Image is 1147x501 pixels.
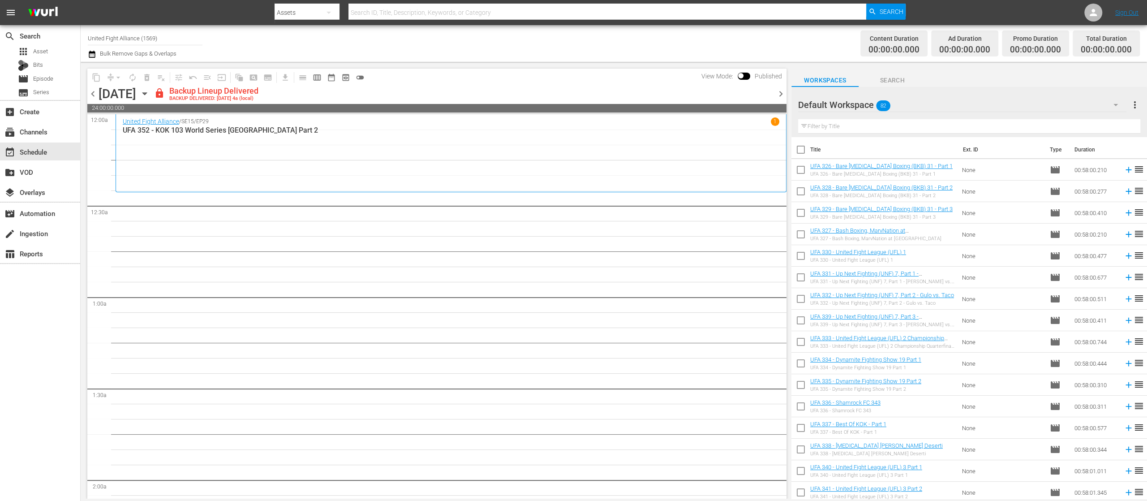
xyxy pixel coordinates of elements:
[1124,380,1134,390] svg: Add to Schedule
[168,69,186,86] span: Customize Events
[810,322,955,328] div: UFA 339 - Up Next Fighting (UNF) 7, Part 3 - [PERSON_NAME] vs. [PERSON_NAME]
[1130,94,1140,116] button: more_vert
[1071,331,1120,353] td: 00:58:00.744
[1071,288,1120,310] td: 00:58:00.511
[99,50,176,57] span: Bulk Remove Gaps & Overlaps
[89,70,103,85] span: Copy Lineup
[169,86,258,96] div: Backup Lineup Delivered
[866,4,906,20] button: Search
[1134,272,1144,282] span: reorder
[810,464,922,471] a: UFA 340 - United Fight League (UFL) 3 Part 1
[939,45,990,55] span: 00:00:00.000
[1134,465,1144,476] span: reorder
[810,313,922,327] a: UFA 339 - Up Next Fighting (UNF) 7, Part 3 - [PERSON_NAME] vs. [PERSON_NAME]
[5,7,16,18] span: menu
[810,365,921,371] div: UFA 334 - Dynamite Fighting Show 19 Part 1
[810,137,957,162] th: Title
[215,70,229,85] span: Update Metadata from Key Asset
[1134,358,1144,368] span: reorder
[879,4,903,20] span: Search
[1071,374,1120,396] td: 00:58:00.310
[1050,164,1061,175] span: Episode
[341,73,350,82] span: preview_outlined
[1134,250,1144,261] span: reorder
[87,104,786,112] span: 24:00:00.000
[154,88,165,99] span: lock
[99,86,136,101] div: [DATE]
[313,73,322,82] span: calendar_view_week_outlined
[1071,460,1120,482] td: 00:58:01.011
[1081,45,1132,55] span: 00:00:00.000
[4,167,15,178] span: VOD
[4,249,15,259] span: Reports
[1134,422,1144,433] span: reorder
[292,69,310,86] span: Day Calendar View
[1124,251,1134,261] svg: Add to Schedule
[4,31,15,42] span: Search
[810,236,955,242] div: UFA 327 - Bash Boxing, MarvNation at [GEOGRAPHIC_DATA]
[1050,401,1061,412] span: Episode
[1071,202,1120,224] td: 00:58:00.410
[123,118,179,125] a: United Fight Alliance
[1050,466,1061,476] span: Episode
[4,208,15,219] span: Automation
[200,70,215,85] span: Fill episodes with ad slates
[1124,315,1134,325] svg: Add to Schedule
[750,73,786,80] span: Published
[810,292,954,298] a: UFA 332 - Up Next Fighting (UNF) 7, Part 2 - Gulo vs. Taco
[181,118,196,125] p: SE15 /
[810,270,922,284] a: UFA 331 - Up Next Fighting (UNF) 7, Part 1 - [PERSON_NAME] vs. Bayasgalan
[958,267,1046,288] td: None
[18,73,29,84] span: Episode
[868,45,919,55] span: 00:00:00.000
[810,429,886,435] div: UFA 337 - Best Of KOK - Part 1
[958,460,1046,482] td: None
[33,74,53,83] span: Episode
[810,227,909,241] a: UFA 327 - Bash Boxing, MarvNation at [GEOGRAPHIC_DATA]
[261,70,275,85] span: Create Series Block
[18,60,29,71] div: Bits
[21,2,64,23] img: ans4CAIJ8jUAAAAAAAAAAAAAAAAAAAAAAAAgQb4GAAAAAAAAAAAAAAAAAAAAAAAAJMjXAAAAAAAAAAAAAAAAAAAAAAAAgAT5G...
[810,485,922,492] a: UFA 341 - United Fight League (UFL) 3 Part 2
[275,69,292,86] span: Download as CSV
[1134,444,1144,454] span: reorder
[958,439,1046,460] td: None
[1124,466,1134,476] svg: Add to Schedule
[1124,165,1134,175] svg: Add to Schedule
[810,494,922,500] div: UFA 341 - United Fight League (UFL) 3 Part 2
[1124,337,1134,347] svg: Add to Schedule
[958,353,1046,374] td: None
[958,181,1046,202] td: None
[738,73,744,79] span: Toggle to switch from Published to Draft view.
[958,202,1046,224] td: None
[810,257,906,263] div: UFA 330 - United Fight League (UFL) 1
[4,229,15,239] span: Ingestion
[103,70,125,85] span: Remove Gaps & Overlaps
[810,356,921,363] a: UFA 334 - Dynamite Fighting Show 19 Part 1
[1071,267,1120,288] td: 00:58:00.677
[1050,315,1061,326] span: Episode
[4,147,15,158] span: Schedule
[33,60,43,69] span: Bits
[186,70,200,85] span: Revert to Primary Episode
[1134,336,1144,347] span: reorder
[958,159,1046,181] td: None
[810,343,955,349] div: UFA 333 - United Fight League (UFL) 2 Championship Quarterfinals Memphis
[958,224,1046,245] td: None
[1134,401,1144,411] span: reorder
[939,32,990,45] div: Ad Duration
[810,378,921,384] a: UFA 335 - Dynamite Fighting Show 19 Part 2
[1050,358,1061,369] span: Episode
[859,75,926,86] span: Search
[1124,488,1134,497] svg: Add to Schedule
[353,70,367,85] span: 24 hours Lineup View is OFF
[4,127,15,138] span: Channels
[958,137,1044,162] th: Ext. ID
[1124,358,1134,368] svg: Add to Schedule
[1010,32,1061,45] div: Promo Duration
[810,421,886,428] a: UFA 337 - Best Of KOK - Part 1
[810,163,953,169] a: UFA 326 - Bare [MEDICAL_DATA] Boxing (BKB) 31 - Part 1
[958,396,1046,417] td: None
[810,442,943,449] a: UFA 338 - [MEDICAL_DATA] [PERSON_NAME] Deserti
[1071,181,1120,202] td: 00:58:00.277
